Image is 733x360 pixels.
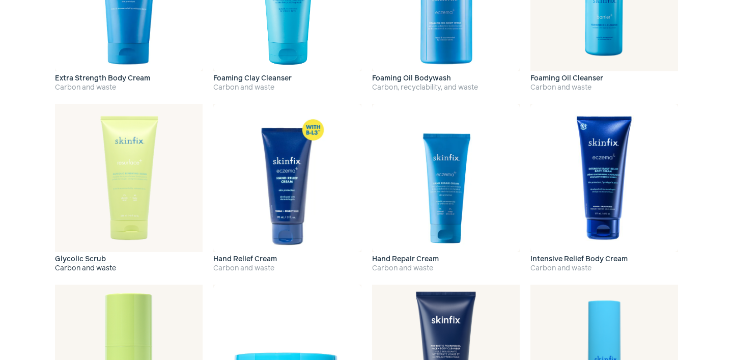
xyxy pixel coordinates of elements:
[530,104,678,273] a: Intensive Relief Body Cream Intensive Relief Body Cream Carbon and waste
[530,75,609,82] h3: Foaming Oil Cleanser
[55,75,156,82] h3: Extra Strength Body Cream
[530,104,678,252] img: Intensive Relief Body Cream
[213,263,361,274] h4: Carbon and waste
[55,263,203,274] h4: Carbon and waste
[213,82,361,93] h4: Carbon and waste
[213,75,297,82] h3: Foaming Clay Cleanser
[372,256,444,263] h3: Hand Repair Cream
[530,263,678,274] h4: Carbon and waste
[530,82,678,93] h4: Carbon and waste
[372,104,520,273] a: Hand Repair Cream Hand Repair Cream Carbon and waste
[55,256,111,263] h3: Glycolic Scrub
[530,256,633,263] h3: Intensive Relief Body Cream
[55,82,203,93] h4: Carbon and waste
[372,263,520,274] h4: Carbon and waste
[213,256,283,263] h3: Hand Relief Cream
[213,104,361,252] img: Hand Relief Cream
[372,104,520,252] img: Hand Repair Cream
[372,75,457,82] h3: Foaming Oil Bodywash
[55,104,203,252] img: Glycolic Scrub
[55,104,203,273] a: Glycolic Scrub Glycolic Scrub Carbon and waste
[213,104,361,273] a: Hand Relief Cream Hand Relief Cream Carbon and waste
[372,82,520,93] h4: Carbon, recyclability, and waste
